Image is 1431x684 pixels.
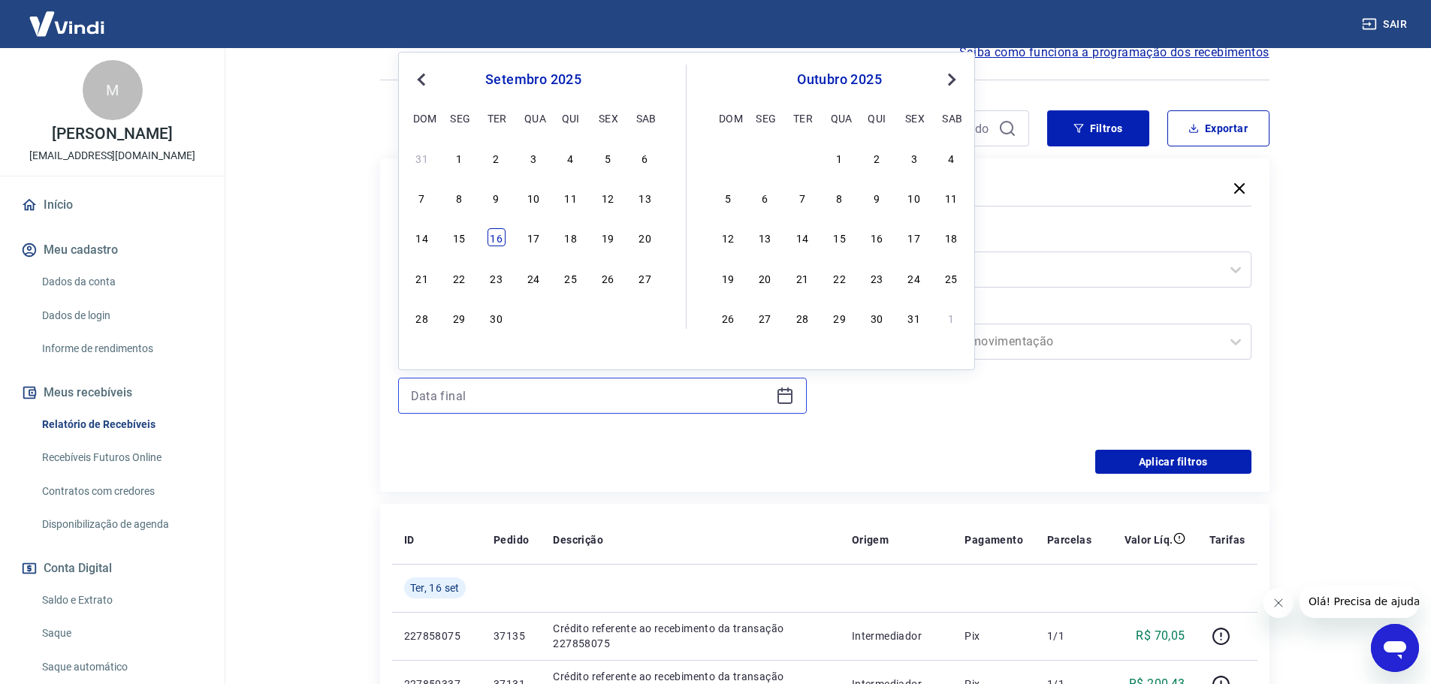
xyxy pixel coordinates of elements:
div: Choose quinta-feira, 9 de outubro de 2025 [868,188,886,206]
input: Data final [411,384,770,407]
div: Choose domingo, 19 de outubro de 2025 [719,269,737,287]
div: Choose quinta-feira, 2 de outubro de 2025 [868,149,886,167]
div: Choose segunda-feira, 22 de setembro de 2025 [450,269,468,287]
div: seg [756,109,774,127]
div: Choose quarta-feira, 1 de outubro de 2025 [524,309,542,327]
div: qua [831,109,849,127]
div: ter [488,109,506,127]
div: Choose segunda-feira, 6 de outubro de 2025 [756,188,774,206]
div: Choose domingo, 12 de outubro de 2025 [719,228,737,246]
div: Choose terça-feira, 9 de setembro de 2025 [488,188,506,206]
label: Tipo de Movimentação [846,303,1248,321]
div: Choose quarta-feira, 10 de setembro de 2025 [524,188,542,206]
div: ter [793,109,811,127]
p: Pix [965,628,1023,643]
div: Choose segunda-feira, 8 de setembro de 2025 [450,188,468,206]
div: Choose sábado, 6 de setembro de 2025 [636,149,654,167]
div: qui [562,109,580,127]
a: Recebíveis Futuros Online [36,442,207,473]
div: Choose segunda-feira, 27 de outubro de 2025 [756,309,774,327]
div: Choose sábado, 4 de outubro de 2025 [636,309,654,327]
p: [EMAIL_ADDRESS][DOMAIN_NAME] [29,148,195,164]
p: 1/1 [1047,628,1091,643]
iframe: Fechar mensagem [1263,588,1294,618]
div: Choose sexta-feira, 31 de outubro de 2025 [905,309,923,327]
button: Next Month [943,71,961,89]
button: Meus recebíveis [18,376,207,409]
div: dom [719,109,737,127]
p: Pagamento [965,532,1023,547]
div: Choose domingo, 14 de setembro de 2025 [413,228,431,246]
div: Choose quinta-feira, 2 de outubro de 2025 [562,309,580,327]
div: Choose sábado, 11 de outubro de 2025 [942,188,960,206]
button: Conta Digital [18,552,207,585]
div: Choose sábado, 20 de setembro de 2025 [636,228,654,246]
div: Choose quinta-feira, 11 de setembro de 2025 [562,188,580,206]
div: Choose domingo, 21 de setembro de 2025 [413,269,431,287]
div: Choose sábado, 27 de setembro de 2025 [636,269,654,287]
div: seg [450,109,468,127]
div: Choose terça-feira, 21 de outubro de 2025 [793,269,811,287]
div: setembro 2025 [411,71,656,89]
div: month 2025-09 [411,146,656,328]
a: Saque [36,618,207,649]
div: Choose quarta-feira, 1 de outubro de 2025 [831,149,849,167]
div: Choose sexta-feira, 5 de setembro de 2025 [599,149,617,167]
div: Choose terça-feira, 28 de outubro de 2025 [793,309,811,327]
p: 227858075 [404,628,469,643]
div: sex [905,109,923,127]
div: Choose sexta-feira, 3 de outubro de 2025 [599,309,617,327]
a: Informe de rendimentos [36,333,207,364]
div: Choose terça-feira, 30 de setembro de 2025 [793,149,811,167]
div: sab [636,109,654,127]
div: Choose sábado, 25 de outubro de 2025 [942,269,960,287]
div: Choose terça-feira, 2 de setembro de 2025 [488,149,506,167]
a: Disponibilização de agenda [36,509,207,540]
span: Olá! Precisa de ajuda? [9,11,126,23]
label: Forma de Pagamento [846,231,1248,249]
div: Choose domingo, 28 de setembro de 2025 [413,309,431,327]
iframe: Botão para abrir a janela de mensagens [1371,624,1419,672]
div: Choose quinta-feira, 25 de setembro de 2025 [562,269,580,287]
div: Choose segunda-feira, 29 de setembro de 2025 [756,149,774,167]
div: Choose sexta-feira, 12 de setembro de 2025 [599,188,617,206]
img: Vindi [18,1,116,47]
p: Origem [852,532,889,547]
button: Exportar [1167,110,1269,146]
div: Choose sexta-feira, 24 de outubro de 2025 [905,269,923,287]
button: Filtros [1047,110,1149,146]
a: Saiba como funciona a programação dos recebimentos [959,44,1269,62]
div: Choose quarta-feira, 24 de setembro de 2025 [524,269,542,287]
a: Dados da conta [36,267,207,297]
div: Choose sexta-feira, 10 de outubro de 2025 [905,188,923,206]
p: Pedido [494,532,529,547]
div: Choose sábado, 4 de outubro de 2025 [942,149,960,167]
div: Choose domingo, 31 de agosto de 2025 [413,149,431,167]
a: Saque automático [36,652,207,682]
div: Choose terça-feira, 30 de setembro de 2025 [488,309,506,327]
p: Parcelas [1047,532,1091,547]
div: Choose segunda-feira, 13 de outubro de 2025 [756,228,774,246]
div: outubro 2025 [717,71,962,89]
iframe: Mensagem da empresa [1300,585,1419,618]
p: R$ 70,05 [1136,627,1185,645]
div: Choose sábado, 1 de novembro de 2025 [942,309,960,327]
div: sab [942,109,960,127]
div: Choose quarta-feira, 3 de setembro de 2025 [524,149,542,167]
button: Meu cadastro [18,234,207,267]
div: Choose quinta-feira, 23 de outubro de 2025 [868,269,886,287]
div: Choose sexta-feira, 17 de outubro de 2025 [905,228,923,246]
div: Choose sábado, 18 de outubro de 2025 [942,228,960,246]
button: Aplicar filtros [1095,450,1251,474]
p: 37135 [494,628,529,643]
div: Choose quinta-feira, 4 de setembro de 2025 [562,149,580,167]
div: M [83,60,143,120]
div: Choose quinta-feira, 16 de outubro de 2025 [868,228,886,246]
p: Tarifas [1209,532,1245,547]
div: month 2025-10 [717,146,962,328]
a: Dados de login [36,300,207,331]
a: Contratos com credores [36,476,207,507]
div: Choose domingo, 28 de setembro de 2025 [719,149,737,167]
div: qua [524,109,542,127]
